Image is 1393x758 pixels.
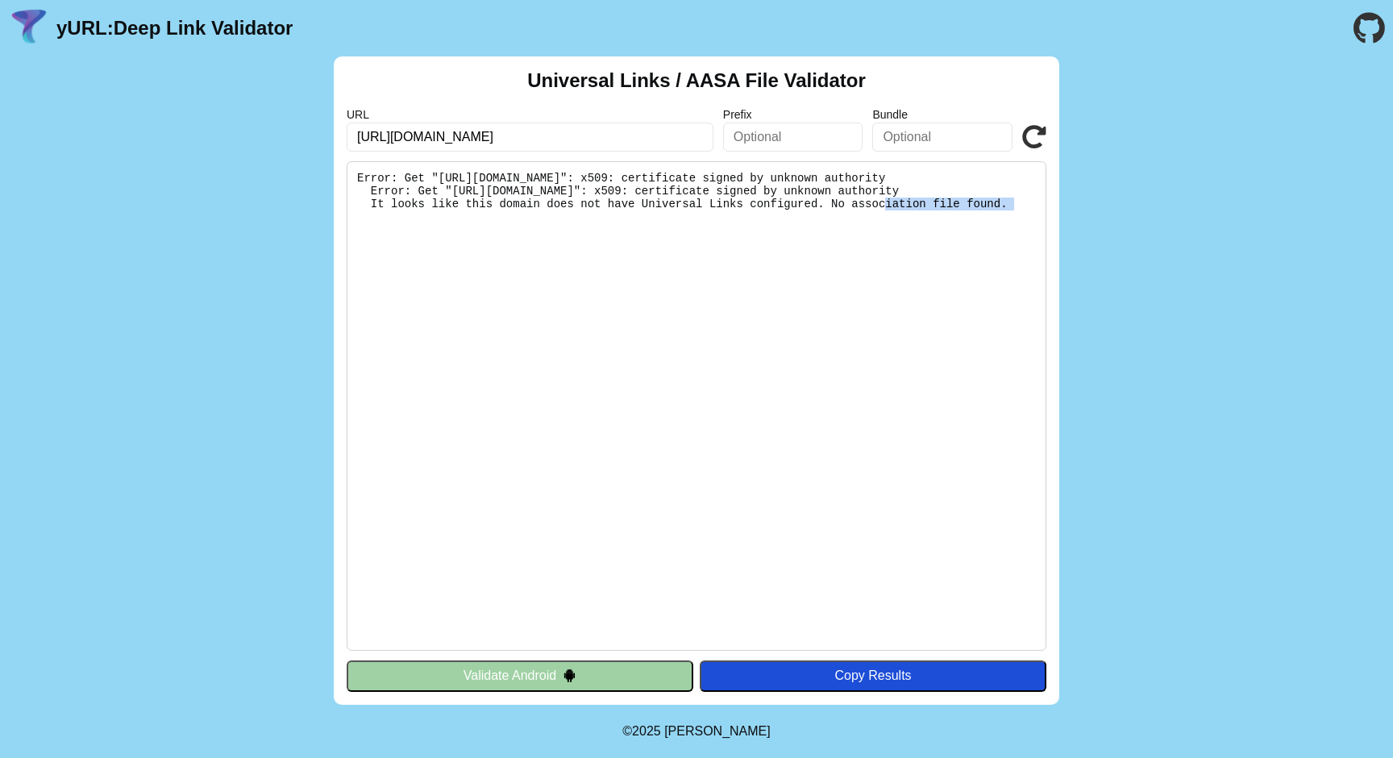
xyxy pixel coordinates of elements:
label: Bundle [872,108,1013,121]
img: droidIcon.svg [563,668,576,682]
button: Copy Results [700,660,1046,691]
button: Validate Android [347,660,693,691]
a: yURL:Deep Link Validator [56,17,293,40]
h2: Universal Links / AASA File Validator [527,69,866,92]
img: yURL Logo [8,7,50,49]
span: 2025 [632,724,661,738]
pre: Error: Get "[URL][DOMAIN_NAME]": x509: certificate signed by unknown authority Error: Get "[URL][... [347,161,1046,651]
a: Michael Ibragimchayev's Personal Site [664,724,771,738]
label: Prefix [723,108,863,121]
input: Optional [723,123,863,152]
input: Required [347,123,713,152]
label: URL [347,108,713,121]
footer: © [622,705,770,758]
div: Copy Results [708,668,1038,683]
input: Optional [872,123,1013,152]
